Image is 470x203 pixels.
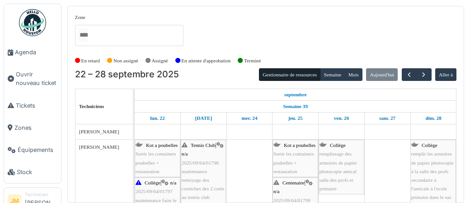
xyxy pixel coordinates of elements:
[422,142,437,148] span: Collège
[152,57,168,65] label: Assigné
[136,151,176,174] span: Sortir les containers poubelles + restauration
[182,151,188,156] span: n/a
[330,142,346,148] span: Collège
[191,142,215,148] span: Tennis Club
[320,68,345,81] button: Semaine
[273,189,280,194] span: n/a
[423,113,443,124] a: 28 septembre 2025
[145,180,160,185] span: Collège
[136,189,173,194] span: 2025/09/64/01797
[79,104,104,109] span: Techniciens
[4,117,61,139] a: Zones
[79,28,88,42] input: Tous
[19,9,46,36] img: Badge_color-CXgf-gQk.svg
[286,113,305,124] a: 25 septembre 2025
[282,89,309,100] a: 22 septembre 2025
[4,139,61,161] a: Équipements
[75,14,85,21] label: Zone
[435,68,456,81] button: Aller à
[4,41,61,63] a: Agenda
[193,113,215,124] a: 23 septembre 2025
[182,169,225,200] span: maintenance nettoyage des corniches des 2 cotés au tennis club
[170,180,177,185] span: n/a
[14,123,57,132] span: Zones
[284,142,315,148] span: Kot a poubelles
[259,68,320,81] button: Gestionnaire de ressources
[366,68,398,81] button: Aujourd'hui
[240,113,260,124] a: 24 septembre 2025
[244,57,261,65] label: Terminé
[17,168,57,176] span: Stock
[15,48,57,57] span: Agenda
[4,63,61,94] a: Ouvrir nouveau ticket
[273,151,314,174] span: Sortir les containers poubelles + restauration
[332,113,352,124] a: 26 septembre 2025
[182,141,225,202] div: |
[402,68,417,81] button: Précédent
[182,160,219,165] span: 2025/09/64/01798
[282,180,304,185] span: Centenaire
[25,191,57,198] div: Technicien
[377,113,398,124] a: 27 septembre 2025
[4,94,61,117] a: Tickets
[16,101,57,110] span: Tickets
[79,144,119,150] span: [PERSON_NAME]
[148,113,167,124] a: 22 septembre 2025
[273,198,310,203] span: 2025/09/64/01799
[79,129,119,134] span: [PERSON_NAME]
[320,151,357,191] span: remplissage des armoires de papier photocopie amical salle des profs et primaire
[75,69,179,80] h2: 22 – 28 septembre 2025
[344,68,362,81] button: Mois
[16,70,57,87] span: Ouvrir nouveau ticket
[416,68,431,81] button: Suivant
[113,57,138,65] label: Non assigné
[146,142,178,148] span: Kot a poubelles
[18,146,57,154] span: Équipements
[4,161,61,183] a: Stock
[81,57,100,65] label: En retard
[281,101,310,112] a: Semaine 39
[181,57,230,65] label: En attente d'approbation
